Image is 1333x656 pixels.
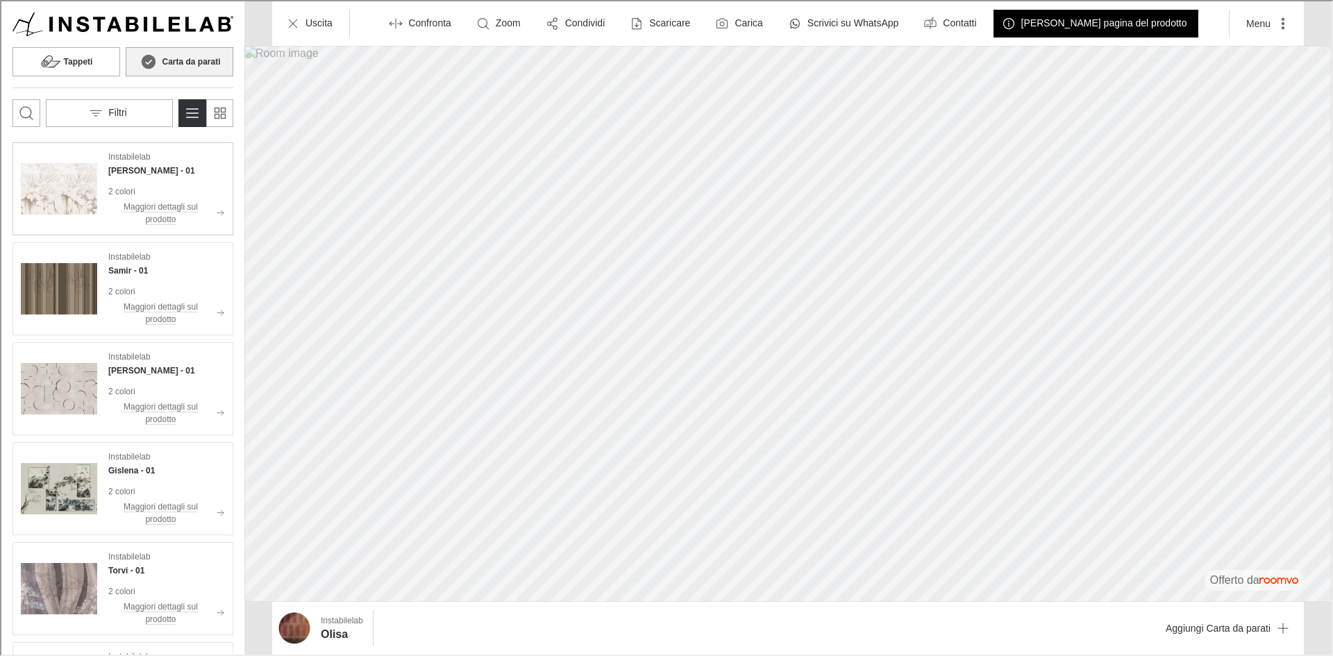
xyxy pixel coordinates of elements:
button: Scrivici su WhatsApp [778,8,908,36]
button: Passa alla visualizzazione dettagliata [177,98,205,126]
button: Maggiori dettagli sul prodotto [107,498,224,525]
button: Maggiori dettagli sul prodotto [107,198,224,226]
h4: Gislena - 01 [107,463,153,476]
p: Offerto da [1209,571,1297,587]
img: Tara. Link opens in a new window. [19,349,96,426]
button: [PERSON_NAME] pagina del prodotto [992,8,1197,36]
p: Condividi [564,15,604,29]
p: Scrivici su WhatsApp [806,15,897,29]
h4: Torvi - 01 [107,563,143,575]
div: Il visualizzatore è fornito da Roomvo. [1209,571,1297,587]
button: Aggiungi Carta da parati [1153,613,1297,641]
h6: Olisa [319,625,362,641]
button: Passa alla visualizzazione semplice [204,98,232,126]
p: Maggiori dettagli sul prodotto [107,599,212,624]
p: Instabilelab [107,349,149,362]
p: Instabilelab [107,549,149,562]
div: Product List Mode Selector [177,98,232,126]
p: 2 colori [107,184,224,196]
button: Show details for Olisa [315,610,366,644]
button: Maggiori dettagli sul prodotto [107,598,224,625]
p: Instabilelab [107,449,149,462]
p: Instabilelab [319,613,362,625]
button: Contatti [914,8,986,36]
button: Maggiori dettagli sul prodotto [107,298,224,326]
button: Open the filters menu [44,98,171,126]
div: See Samir in the room [11,241,232,334]
div: See Francine in the room [11,141,232,234]
button: Condividi [536,8,615,36]
button: Scaricare [620,8,700,36]
p: Zoom [494,15,519,29]
img: Francine. Link opens in a new window. [19,149,96,226]
h4: Samir - 01 [107,263,146,276]
p: Confronta [407,15,449,29]
img: Torvi. Link opens in a new window. [19,549,96,625]
img: Gislena. Link opens in a new window. [19,449,96,525]
div: See Tara in the room [11,341,232,434]
button: Uscita [276,8,342,36]
img: roomvo_wordmark.svg [1258,576,1297,582]
img: Samir. Link opens in a new window. [19,249,96,326]
h4: Francine - 01 [107,163,194,176]
button: Apri la casella di ricerca [11,98,39,126]
p: Scaricare [648,15,689,29]
label: Carica [733,15,761,29]
p: 2 colori [107,384,224,396]
button: Carica una foto della tua stanza [705,8,772,36]
button: Carta da parati [124,46,232,75]
p: [PERSON_NAME] pagina del prodotto [1020,15,1186,29]
button: Zoom room image [467,8,530,36]
p: 2 colori [107,584,224,596]
h6: Tappeti [62,54,92,67]
a: Vai al sito web di Instabilelab . [11,11,232,35]
button: Maggiori dettagli sul prodotto [107,398,224,426]
button: Tappeti [11,46,119,75]
p: Instabilelab [107,149,149,162]
button: More actions [1234,8,1297,36]
div: See Torvi in the room [11,541,232,634]
p: Maggiori dettagli sul prodotto [107,399,212,424]
div: See Gislena in the room [11,441,232,534]
p: Maggiori dettagli sul prodotto [107,499,212,524]
img: Olisa [277,611,309,643]
p: Uscita [304,15,331,29]
h6: Carta da parati [160,54,219,67]
p: Filtri [107,105,125,119]
h4: Tara - 01 [107,363,194,376]
p: Contatti [941,15,975,29]
img: Logo representing Instabilelab. [11,11,232,35]
button: Enter compare mode [379,8,460,36]
p: 2 colori [107,484,224,496]
p: Maggiori dettagli sul prodotto [107,299,212,324]
p: Maggiori dettagli sul prodotto [107,199,212,224]
p: Instabilelab [107,249,149,262]
p: 2 colori [107,284,224,296]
